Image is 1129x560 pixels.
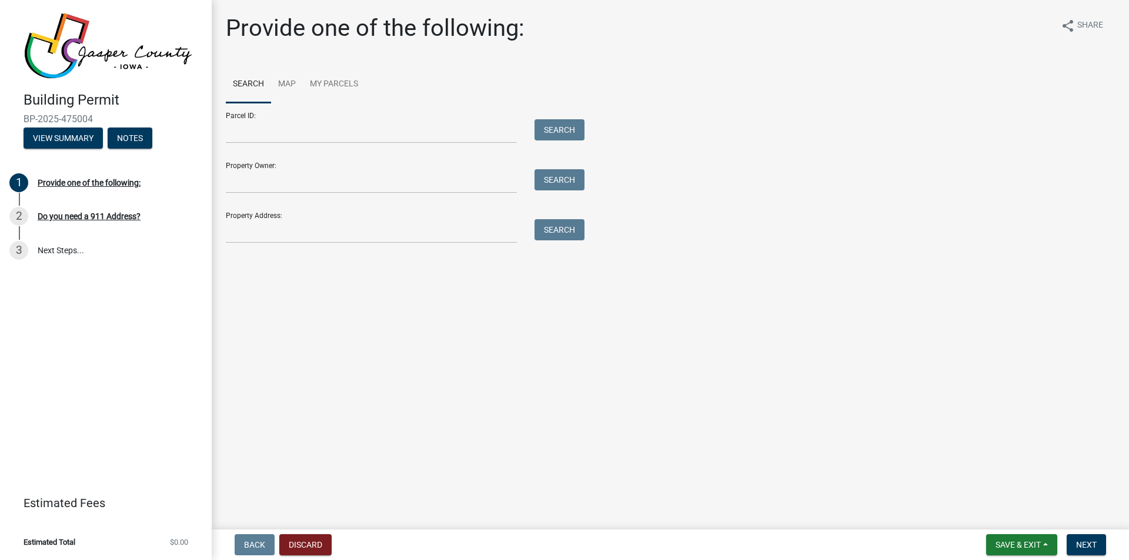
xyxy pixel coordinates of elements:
[303,66,365,103] a: My Parcels
[986,534,1057,555] button: Save & Exit
[235,534,275,555] button: Back
[24,538,75,546] span: Estimated Total
[1076,540,1097,549] span: Next
[170,538,188,546] span: $0.00
[38,212,141,220] div: Do you need a 911 Address?
[108,134,152,143] wm-modal-confirm: Notes
[271,66,303,103] a: Map
[535,219,584,240] button: Search
[535,119,584,140] button: Search
[108,128,152,149] button: Notes
[535,169,584,190] button: Search
[24,113,188,125] span: BP-2025-475004
[24,134,103,143] wm-modal-confirm: Summary
[279,534,332,555] button: Discard
[1061,19,1075,33] i: share
[226,66,271,103] a: Search
[244,540,265,549] span: Back
[1067,534,1106,555] button: Next
[1077,19,1103,33] span: Share
[9,491,193,515] a: Estimated Fees
[9,241,28,260] div: 3
[24,128,103,149] button: View Summary
[996,540,1041,549] span: Save & Exit
[38,179,141,187] div: Provide one of the following:
[9,173,28,192] div: 1
[1051,14,1113,37] button: shareShare
[226,14,525,42] h1: Provide one of the following:
[24,12,193,79] img: Jasper County, Iowa
[9,207,28,226] div: 2
[24,92,202,109] h4: Building Permit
